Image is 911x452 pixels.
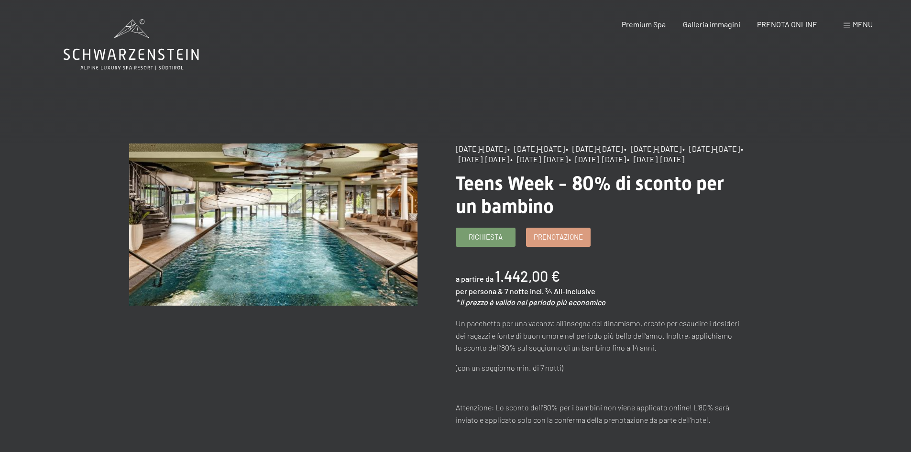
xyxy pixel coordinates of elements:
[757,20,817,29] a: PRENOTA ONLINE
[129,143,417,306] img: Teens Week - 80% di sconto per un bambino
[853,20,873,29] span: Menu
[534,232,583,242] span: Prenotazione
[456,228,515,246] a: Richiesta
[456,172,724,218] span: Teens Week - 80% di sconto per un bambino
[469,232,503,242] span: Richiesta
[456,317,744,354] p: Un pacchetto per una vacanza all’insegna del dinamismo, creato per esaudire i desideri dei ragazz...
[624,144,681,153] span: • [DATE]-[DATE]
[682,144,740,153] span: • [DATE]-[DATE]
[495,267,560,285] b: 1.442,00 €
[566,144,623,153] span: • [DATE]-[DATE]
[456,274,494,283] span: a partire da
[507,144,565,153] span: • [DATE]-[DATE]
[683,20,740,29] a: Galleria immagini
[456,144,506,153] span: [DATE]-[DATE]
[505,287,528,296] span: 7 notte
[510,154,568,164] span: • [DATE]-[DATE]
[622,20,666,29] a: Premium Spa
[456,401,744,426] p: Attenzione: Lo sconto dell'80% per i bambini non viene applicato online! L'80% sarà inviato e app...
[456,362,744,374] p: (con un soggiorno min. di 7 notti)
[456,287,503,296] span: per persona &
[569,154,626,164] span: • [DATE]-[DATE]
[627,154,684,164] span: • [DATE]-[DATE]
[456,298,605,307] em: * il prezzo è valido nel periodo più economico
[530,287,595,296] span: incl. ¾ All-Inclusive
[527,228,590,246] a: Prenotazione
